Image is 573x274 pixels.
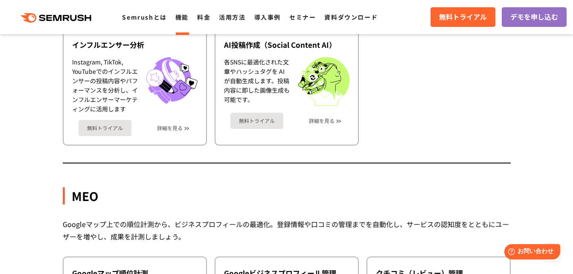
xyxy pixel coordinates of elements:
a: 導入事例 [254,13,281,21]
a: 無料トライアル [430,7,495,27]
a: デモを申し込む [502,7,567,27]
div: 各SNSに最適化された文章やハッシュタグを AI が自動生成します。投稿内容に即した画像生成も可能です。 [224,57,290,106]
img: インフルエンサー分析 [146,57,198,104]
a: 活用方法 [219,13,245,21]
span: デモを申し込む [510,12,558,23]
a: 機能 [175,13,189,21]
div: AI投稿作成（Social Content AI） [224,40,349,50]
div: MEO [63,187,511,204]
a: 無料トライアル [230,113,283,129]
a: 無料トライアル [79,120,131,136]
div: Instagram, TikTok, YouTubeでのインフルエンサーの投稿内容やパフォーマンスを分析し、インフルエンサーマーケティングに活用します [72,57,138,114]
a: Semrushとは [122,13,166,21]
span: 無料トライアル [439,12,487,23]
div: Googleマップ上での順位計測から、ビジネスプロフィールの最適化。登録情報や口コミの管理までを自動化し、サービスの認知度をとともにユーザーを増やし、成果を計測しましょう。 [63,218,511,243]
a: 詳細を見る [309,118,334,124]
a: 詳細を見る [157,125,183,131]
a: セミナー [289,13,316,21]
iframe: Help widget launcher [497,241,564,265]
a: 資料ダウンロード [324,13,378,21]
img: AI投稿作成（Social Content AI） [298,57,349,106]
div: インフルエンサー分析 [72,40,198,50]
a: 料金 [197,13,210,21]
